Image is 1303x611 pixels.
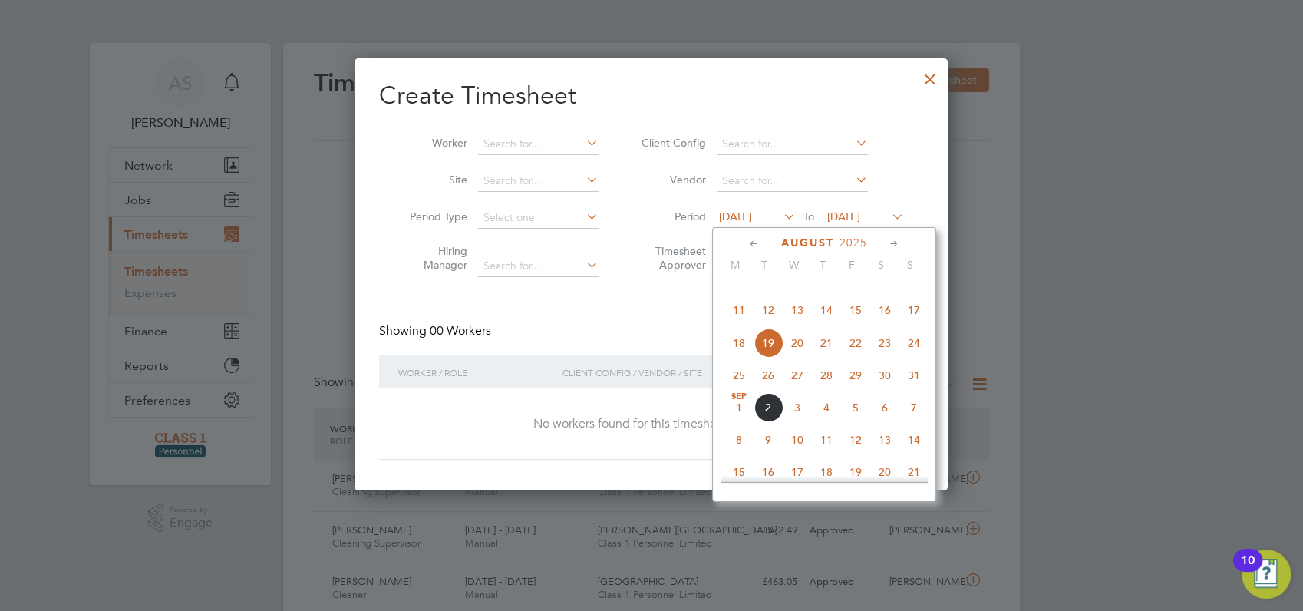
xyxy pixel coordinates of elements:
[717,170,868,192] input: Search for...
[724,425,754,454] span: 8
[812,393,841,422] span: 4
[724,393,754,422] span: 1
[841,425,870,454] span: 12
[754,457,783,487] span: 16
[398,244,467,272] label: Hiring Manager
[812,457,841,487] span: 18
[870,361,899,390] span: 30
[899,329,929,358] span: 24
[1241,560,1255,580] div: 10
[478,134,599,155] input: Search for...
[866,258,896,272] span: S
[783,457,812,487] span: 17
[783,329,812,358] span: 20
[379,323,494,339] div: Showing
[394,355,559,390] div: Worker / Role
[841,361,870,390] span: 29
[398,136,467,150] label: Worker
[478,256,599,277] input: Search for...
[724,329,754,358] span: 18
[841,393,870,422] span: 5
[478,170,599,192] input: Search for...
[837,258,866,272] span: F
[783,425,812,454] span: 10
[398,210,467,223] label: Period Type
[779,258,808,272] span: W
[724,457,754,487] span: 15
[724,393,754,401] span: Sep
[812,329,841,358] span: 21
[870,457,899,487] span: 20
[754,329,783,358] span: 19
[781,236,834,249] span: August
[841,296,870,325] span: 15
[841,329,870,358] span: 22
[812,296,841,325] span: 14
[1242,550,1291,599] button: Open Resource Center, 10 new notifications
[379,80,923,112] h2: Create Timesheet
[899,393,929,422] span: 7
[724,296,754,325] span: 11
[754,393,783,422] span: 2
[870,329,899,358] span: 23
[637,210,706,223] label: Period
[398,173,467,187] label: Site
[559,355,805,390] div: Client Config / Vendor / Site
[899,457,929,487] span: 21
[899,296,929,325] span: 17
[870,296,899,325] span: 16
[750,258,779,272] span: T
[719,210,752,223] span: [DATE]
[637,244,706,272] label: Timesheet Approver
[899,361,929,390] span: 31
[721,258,750,272] span: M
[812,425,841,454] span: 11
[896,258,925,272] span: S
[724,361,754,390] span: 25
[841,457,870,487] span: 19
[783,393,812,422] span: 3
[430,323,491,339] span: 00 Workers
[812,361,841,390] span: 28
[637,173,706,187] label: Vendor
[754,361,783,390] span: 26
[754,425,783,454] span: 9
[394,416,908,432] div: No workers found for this timesheet period.
[808,258,837,272] span: T
[870,393,899,422] span: 6
[870,425,899,454] span: 13
[637,136,706,150] label: Client Config
[827,210,860,223] span: [DATE]
[840,236,867,249] span: 2025
[799,206,819,226] span: To
[717,134,868,155] input: Search for...
[899,425,929,454] span: 14
[783,361,812,390] span: 27
[783,296,812,325] span: 13
[478,207,599,229] input: Select one
[754,296,783,325] span: 12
